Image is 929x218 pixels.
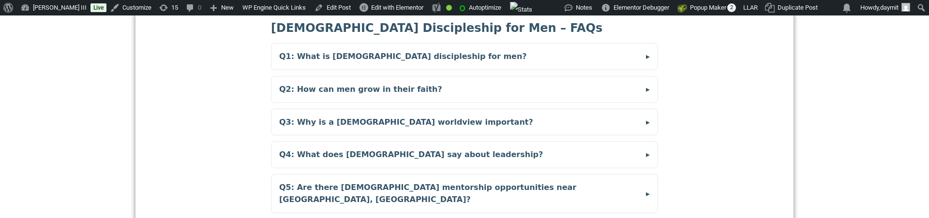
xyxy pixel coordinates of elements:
div: Good [446,5,452,11]
h2: [DEMOGRAPHIC_DATA] Discipleship for Men – FAQs [271,19,658,37]
a: Live [90,3,106,12]
summary: Q3: Why is a [DEMOGRAPHIC_DATA] worldview important? [271,109,658,135]
span: daymit [880,4,899,11]
summary: Q2: How can men grow in their faith? [271,76,658,102]
summary: Q1: What is [DEMOGRAPHIC_DATA] discipleship for men? [271,44,658,70]
img: Views over 48 hours. Click for more Jetpack Stats. [510,2,532,17]
summary: Q5: Are there [DEMOGRAPHIC_DATA] mentorship opportunities near [GEOGRAPHIC_DATA], [GEOGRAPHIC_DATA]? [271,174,658,213]
span: 2 [727,3,736,12]
span: Edit with Elementor [371,4,423,11]
summary: Q4: What does [DEMOGRAPHIC_DATA] say about leadership? [271,142,658,168]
